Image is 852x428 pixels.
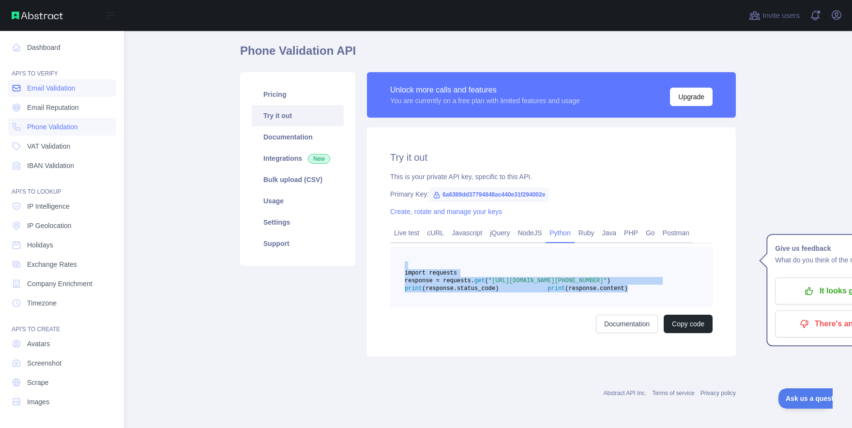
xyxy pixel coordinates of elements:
a: Live test [390,225,423,241]
a: Pricing [252,84,344,105]
a: Abstract API Inc. [604,390,647,397]
img: Abstract API [12,12,63,19]
h1: Phone Validation API [240,43,736,66]
a: VAT Validation [8,138,116,155]
div: Unlock more calls and features [390,84,580,96]
a: Phone Validation [8,118,116,136]
button: Upgrade [670,88,713,106]
span: 6a6389dd37794848ac440e31f294002e [429,187,549,202]
span: Scrape [27,378,48,387]
span: VAT Validation [27,141,70,151]
div: API'S TO VERIFY [8,58,116,77]
span: "[URL][DOMAIN_NAME][PHONE_NUMBER]" [488,277,607,284]
span: IP Intelligence [27,201,70,211]
a: Email Validation [8,79,116,97]
span: Email Reputation [27,103,79,112]
a: Company Enrichment [8,275,116,292]
a: Documentation [252,126,344,148]
a: Timezone [8,294,116,312]
a: cURL [423,225,448,241]
a: Postman [659,225,693,241]
span: (response.content) [565,285,628,292]
span: IBAN Validation [27,161,74,170]
a: IP Intelligence [8,198,116,215]
button: Copy code [664,315,713,333]
a: Support [252,233,344,254]
div: API'S TO LOOKUP [8,176,116,196]
span: Images [27,397,49,407]
span: Screenshot [27,358,61,368]
a: Create, rotate and manage your keys [390,208,502,215]
button: Invite users [747,8,802,23]
span: Holidays [27,240,53,250]
a: Email Reputation [8,99,116,116]
span: Avatars [27,339,50,349]
span: Timezone [27,298,57,308]
div: You are currently on a free plan with limited features and usage [390,96,580,106]
a: Exchange Rates [8,256,116,273]
span: IP Geolocation [27,221,72,230]
a: IBAN Validation [8,157,116,174]
div: This is your private API key, specific to this API. [390,172,713,182]
a: Holidays [8,236,116,254]
div: API'S TO CREATE [8,314,116,333]
span: Invite users [762,10,800,21]
a: Bulk upload (CSV) [252,169,344,190]
a: Scrape [8,374,116,391]
a: Documentation [596,315,658,333]
a: Images [8,393,116,411]
span: response = requests. [405,277,474,284]
a: IP Geolocation [8,217,116,234]
a: Settings [252,212,344,233]
a: Python [546,225,575,241]
a: Usage [252,190,344,212]
iframe: Toggle Customer Support [778,388,833,409]
a: Java [598,225,621,241]
a: Dashboard [8,39,116,56]
a: Screenshot [8,354,116,372]
span: print [548,285,565,292]
a: jQuery [486,225,514,241]
a: Integrations New [252,148,344,169]
a: Go [642,225,659,241]
a: Javascript [448,225,486,241]
a: Terms of service [652,390,694,397]
span: ) [607,277,610,284]
span: Email Validation [27,83,75,93]
a: PHP [620,225,642,241]
span: New [308,154,330,164]
span: Phone Validation [27,122,78,132]
a: Privacy policy [700,390,736,397]
a: Avatars [8,335,116,352]
span: Company Enrichment [27,279,92,289]
span: Exchange Rates [27,260,77,269]
a: NodeJS [514,225,546,241]
div: Primary Key: [390,189,713,199]
span: ( [485,277,488,284]
span: print [405,285,422,292]
span: (response.status_code) [422,285,499,292]
a: Try it out [252,105,344,126]
span: import requests [405,270,457,276]
h2: Try it out [390,151,713,164]
span: get [474,277,485,284]
a: Ruby [575,225,598,241]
